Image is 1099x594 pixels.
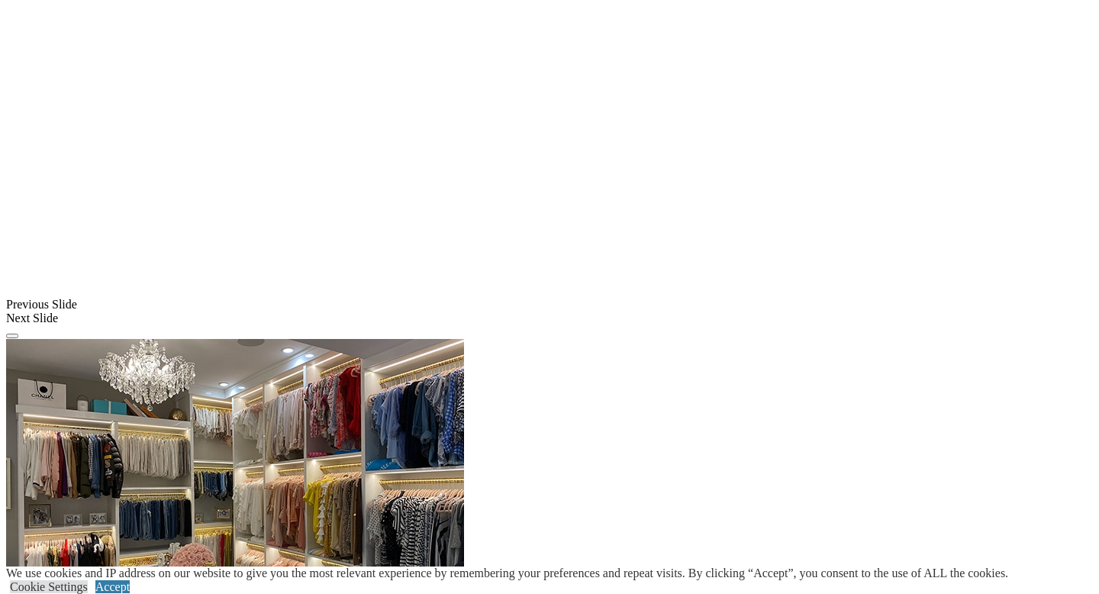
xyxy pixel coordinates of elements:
div: Previous Slide [6,298,1093,312]
div: We use cookies and IP address on our website to give you the most relevant experience by remember... [6,567,1008,580]
a: Cookie Settings [10,580,88,593]
button: Click here to pause slide show [6,334,18,338]
div: Next Slide [6,312,1093,325]
a: Accept [95,580,130,593]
